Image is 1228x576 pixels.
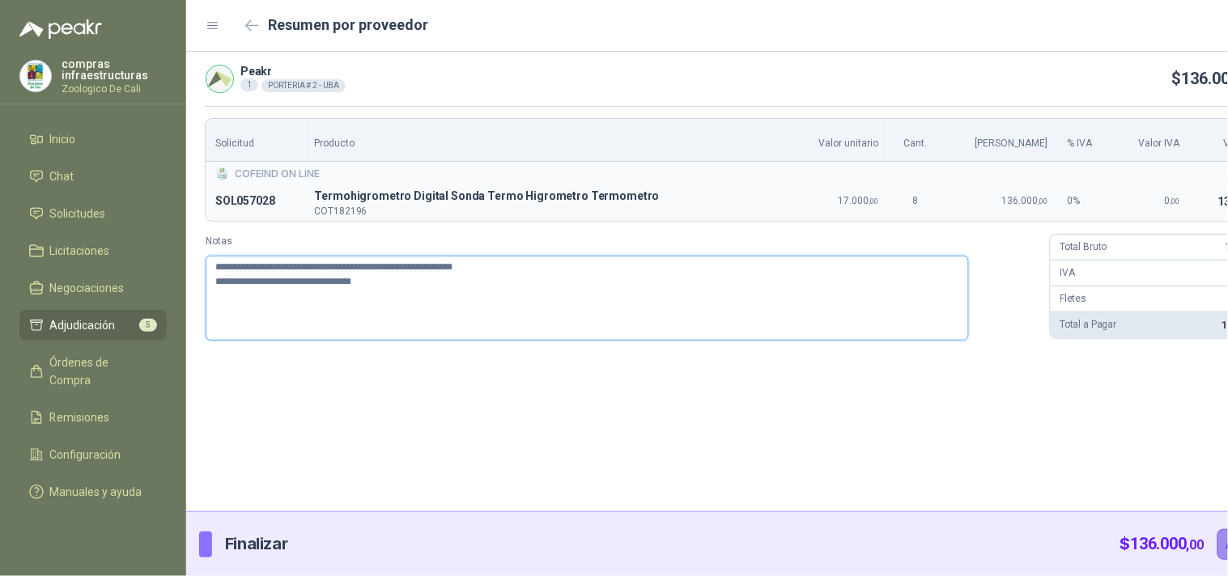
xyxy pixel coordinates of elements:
[838,195,878,206] span: 17.000
[261,79,346,92] div: PORTERIA # 2 - UBA
[315,187,780,206] p: T
[20,61,51,91] img: Company Logo
[1039,197,1048,205] span: ,00
[1058,119,1114,162] th: % IVA
[19,476,167,507] a: Manuales y ayuda
[50,242,110,260] span: Licitaciones
[19,19,102,39] img: Logo peakr
[315,206,780,216] p: COT182196
[50,130,76,148] span: Inicio
[19,273,167,303] a: Negociaciones
[50,167,74,185] span: Chat
[305,119,789,162] th: Producto
[206,66,233,92] img: Company Logo
[1060,291,1087,307] p: Fletes
[1114,119,1190,162] th: Valor IVA
[240,66,346,77] p: Peakr
[50,409,110,426] span: Remisiones
[888,182,941,221] td: 8
[1060,265,1076,281] p: IVA
[1120,532,1204,557] p: $
[19,402,167,433] a: Remisiones
[788,119,888,162] th: Valor unitario
[206,119,305,162] th: Solicitud
[225,532,287,557] p: Finalizar
[50,316,116,334] span: Adjudicación
[50,483,142,501] span: Manuales y ayuda
[19,161,167,192] a: Chat
[215,192,295,211] p: SOL057028
[1187,537,1204,553] span: ,00
[19,198,167,229] a: Solicitudes
[62,58,167,81] p: compras infraestructuras
[942,119,1058,162] th: [PERSON_NAME]
[240,78,258,91] div: 1
[50,279,125,297] span: Negociaciones
[139,319,157,332] span: 5
[50,446,121,464] span: Configuración
[1165,195,1180,206] span: 0
[19,124,167,155] a: Inicio
[19,347,167,396] a: Órdenes de Compra
[1058,182,1114,221] td: 0 %
[315,187,780,206] span: Termohigrometro Digital Sonda Termo Higrometro Termometro
[1002,195,1048,206] span: 136.000
[1131,534,1205,553] span: 136.000
[50,205,106,222] span: Solicitudes
[269,14,429,36] h2: Resumen por proveedor
[1060,239,1107,255] p: Total Bruto
[1060,317,1117,332] p: Total a Pagar
[19,310,167,341] a: Adjudicación5
[19,439,167,470] a: Configuración
[19,235,167,266] a: Licitaciones
[1171,197,1180,205] span: ,00
[869,197,878,205] span: ,00
[206,234,1037,249] label: Notas
[888,119,941,162] th: Cant.
[62,84,167,94] p: Zoologico De Cali
[215,167,228,180] img: Company Logo
[50,354,151,389] span: Órdenes de Compra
